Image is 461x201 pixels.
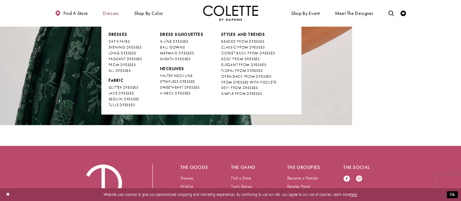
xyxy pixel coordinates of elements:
a: Retailer Portal [287,183,310,189]
a: SEQUIN DRESSES [108,96,142,102]
span: PAGEANT DRESSES [108,57,142,61]
span: PROM DRESSES [108,62,136,67]
a: CORSET BACK PROM DRESSES [221,50,277,56]
a: SHEATH DRESSES [160,56,203,62]
span: NECKLINES [160,66,203,71]
span: ELEGANT PROM DRESSES [221,62,266,67]
span: Dresses [103,11,119,16]
h5: The social [343,165,378,170]
span: STRAPLESS DRESSES [160,79,195,84]
span: SEQUIN DRESSES [108,97,139,101]
a: PROM DRESSES [108,62,142,68]
a: PAGEANT DRESSES [108,56,142,62]
span: DAF'S FAVES [108,39,130,44]
span: FABRIC [108,78,142,83]
span: SEXY PROM DRESSES [221,85,258,90]
a: OPEN BACK PROM DRESSES [221,74,277,80]
span: PROM DRESSES WITH POCKETS [221,80,277,85]
a: SEXY PROM DRESSES [221,85,277,91]
span: LONG DRESSES [108,51,136,55]
span: Dresses [101,5,120,21]
a: SWEETHEART DRESSES [160,85,203,90]
a: A-LINE DRESSES [160,39,203,45]
span: V-NECK DRESSES [160,91,191,96]
span: NECKLINES [160,66,184,71]
a: STRAPLESS DRESSES [160,79,203,85]
span: OPEN BACK PROM DRESSES [221,74,271,79]
span: LACE DRESSES [108,91,134,96]
a: DAF'S FAVES [108,39,142,45]
a: Become a Retailer [287,175,318,181]
h5: The goods [180,165,209,170]
a: Find a Store [231,175,251,181]
a: Toggle search [387,5,395,21]
a: GLITTER DRESSES [108,85,142,90]
span: HALTER NECKLINE [160,73,192,78]
a: Trunk Shows [231,183,252,189]
button: Close Dialog [3,190,12,200]
span: FABRIC [108,78,123,83]
a: MERMAID DRESSES [160,50,203,56]
a: TULLE DRESSES [108,102,142,108]
span: STYLES AND TRENDS [221,32,265,37]
a: LONG DRESSES [108,50,142,56]
h5: The gang [231,165,265,170]
span: ALL DRESSES [108,68,130,73]
span: Dresses [108,32,127,37]
a: ELEGANT PROM DRESSES [221,62,277,68]
a: here [350,192,357,197]
span: Shop by color [134,11,163,16]
span: CLASSIC PROM DRESSES [221,45,265,50]
a: BALL GOWNS [160,45,203,50]
a: PROM DRESSES WITH POCKETS [221,80,277,85]
a: EDGY PROM DRESSES [221,56,277,62]
a: SIMPLE PROM DRESSES [221,91,277,97]
span: STYLES AND TRENDS [221,32,277,37]
a: Visit our Facebook - Opens in new tab [343,175,350,183]
span: GLITTER DRESSES [108,85,138,90]
a: LACE DRESSES [108,90,142,96]
span: Shop by color [133,5,164,21]
img: Colette by Daphne [203,5,258,21]
a: ALL DRESSES [108,68,142,74]
span: SWEETHEART DRESSES [160,85,200,90]
span: Shop By Event [290,5,321,21]
a: V-NECK DRESSES [160,90,203,96]
h5: The groupies [287,165,321,170]
a: HALTER NECKLINE [160,73,203,79]
span: SHEATH DRESSES [160,57,191,61]
span: SIMPLE PROM DRESSES [221,91,262,96]
button: Submit Dialog [447,191,458,198]
span: EVENING DRESSES [108,45,141,50]
a: BEADED PROM DRESSES [221,39,277,45]
span: CORSET BACK PROM DRESSES [221,51,275,55]
a: Visit Home Page [203,5,258,21]
a: Wishlist [180,183,193,189]
a: EVENING DRESSES [108,45,142,50]
span: BALL GOWNS [160,45,185,50]
p: Website uses cookies to give you personalized shopping and marketing experiences. By continuing t... [40,191,421,198]
span: EDGY PROM DRESSES [221,57,260,61]
a: Visit our Instagram - Opens in new tab [356,175,363,183]
span: BEADED PROM DRESSES [221,39,264,44]
a: Dresses [180,175,193,181]
span: DRESS SILHOUETTES [160,32,203,37]
span: MERMAID DRESSES [160,51,194,55]
a: FLORAL PROM DRESSES [221,68,277,74]
span: FLORAL PROM DRESSES [221,68,262,73]
span: Shop By Event [291,11,320,16]
a: Meet the designer [333,5,375,21]
span: Dresses [108,32,142,37]
a: Find a store [54,5,89,21]
span: Meet the designer [335,11,373,16]
a: CLASSIC PROM DRESSES [221,45,277,50]
span: A-LINE DRESSES [160,39,188,44]
span: TULLE DRESSES [108,103,135,107]
a: Check Wishlist [399,5,407,21]
span: Find a store [63,11,88,16]
ul: Follow us [340,173,370,199]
